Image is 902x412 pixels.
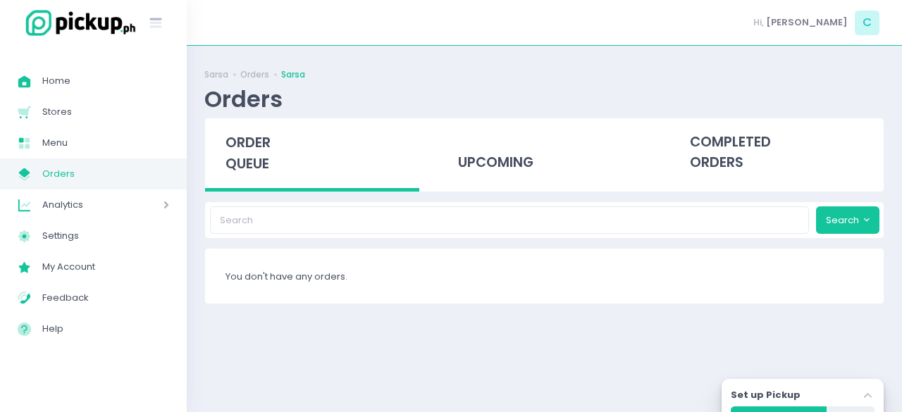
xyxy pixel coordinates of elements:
[42,196,123,214] span: Analytics
[855,11,879,35] span: C
[205,249,884,304] div: You don't have any orders.
[766,15,848,30] span: [PERSON_NAME]
[42,165,169,183] span: Orders
[42,134,169,152] span: Menu
[42,289,169,307] span: Feedback
[42,103,169,121] span: Stores
[42,320,169,338] span: Help
[753,15,764,30] span: Hi,
[204,85,283,113] div: Orders
[240,68,269,81] a: Orders
[42,258,169,276] span: My Account
[669,118,884,187] div: completed orders
[18,8,137,38] img: logo
[437,118,651,187] div: upcoming
[281,68,305,81] a: Sarsa
[731,388,801,402] label: Set up Pickup
[42,72,169,90] span: Home
[42,227,169,245] span: Settings
[210,206,810,233] input: Search
[816,206,879,233] button: Search
[204,68,228,81] a: Sarsa
[225,133,271,173] span: order queue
